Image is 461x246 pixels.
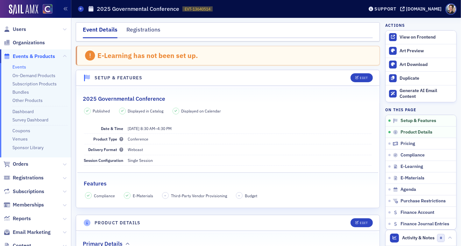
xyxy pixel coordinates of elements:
a: Venues [12,136,28,142]
button: Generate AI Email Content [386,85,456,102]
span: Session Configuration [84,158,124,163]
a: View on Frontend [386,31,456,44]
a: Survey Dashboard [12,117,48,123]
a: Events & Products [4,53,55,60]
span: Webcast [128,147,143,152]
a: Other Products [12,98,43,103]
span: Product Details [401,129,432,135]
span: Activity & Notes [402,235,435,241]
span: Displayed on Calendar [181,108,221,114]
span: Finance Account [401,210,434,215]
time: 8:30 AM [141,126,155,131]
div: Event Details [83,25,117,38]
a: Dashboard [12,109,34,114]
div: Duplicate [400,76,453,81]
span: Reports [13,215,31,222]
span: 0 [437,234,445,242]
button: Duplicate [386,71,456,85]
a: On-Demand Products [12,73,55,78]
span: E-Learning [401,164,423,170]
div: Edit [360,221,368,225]
span: EVT-13640514 [185,6,210,12]
span: – [128,126,172,131]
h4: Setup & Features [95,75,142,81]
span: Published [93,108,110,114]
span: Compliance [94,193,115,199]
div: Art Download [400,62,453,68]
button: Edit [351,218,372,227]
span: Compliance [401,152,425,158]
span: Displayed in Catalog [128,108,164,114]
span: – [238,193,240,198]
span: Registrations [13,174,44,181]
button: Edit [351,73,372,82]
img: SailAMX [9,4,38,15]
span: Product Type [94,136,124,141]
a: Users [4,26,26,33]
span: Users [13,26,26,33]
div: Registrations [126,25,160,37]
span: Organizations [13,39,45,46]
a: Memberships [4,201,44,208]
div: E-Learning has not been set up. [97,51,198,60]
div: [DOMAIN_NAME] [406,6,442,12]
a: Reports [4,215,31,222]
time: 4:30 PM [158,126,172,131]
span: E-Materials [133,193,153,199]
span: Purchase Restrictions [401,198,446,204]
h4: On this page [385,107,457,112]
a: Sponsor Library [12,145,44,150]
span: Single Session [128,158,153,163]
span: Memberships [13,201,44,208]
span: Setup & Features [401,118,436,124]
span: Conference [128,136,149,141]
button: [DOMAIN_NAME] [400,7,444,11]
a: Events [12,64,26,70]
h2: 2025 Governmental Conference [83,95,165,103]
div: Support [374,6,396,12]
div: View on Frontend [400,34,453,40]
span: – [165,193,167,198]
span: Pricing [401,141,415,147]
span: Profile [445,4,457,15]
div: Edit [360,76,368,80]
a: Art Download [386,58,456,71]
a: Registrations [4,174,44,181]
span: Orders [13,161,28,168]
a: Orders [4,161,28,168]
span: Events & Products [13,53,55,60]
a: Coupons [12,128,30,134]
a: Subscriptions [4,188,44,195]
span: Subscriptions [13,188,44,195]
span: Third-Party Vendor Provisioning [171,193,227,199]
span: Finance Journal Entries [401,221,449,227]
a: Subscription Products [12,81,57,87]
span: Date & Time [101,126,124,131]
a: Bundles [12,89,29,95]
span: Agenda [401,187,416,192]
h1: 2025 Governmental Conference [97,5,179,13]
a: Organizations [4,39,45,46]
span: Budget [245,193,257,199]
h4: Actions [385,22,405,28]
a: View Homepage [38,4,53,15]
a: Email Marketing [4,229,51,236]
span: E-Materials [401,175,424,181]
span: Email Marketing [13,229,51,236]
span: Delivery Format [89,147,124,152]
h2: Features [84,179,107,188]
img: SailAMX [43,4,53,14]
div: Generate AI Email Content [400,88,453,99]
div: Art Preview [400,48,453,54]
h4: Product Details [95,220,141,226]
a: Art Preview [386,44,456,58]
span: [DATE] [128,126,140,131]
